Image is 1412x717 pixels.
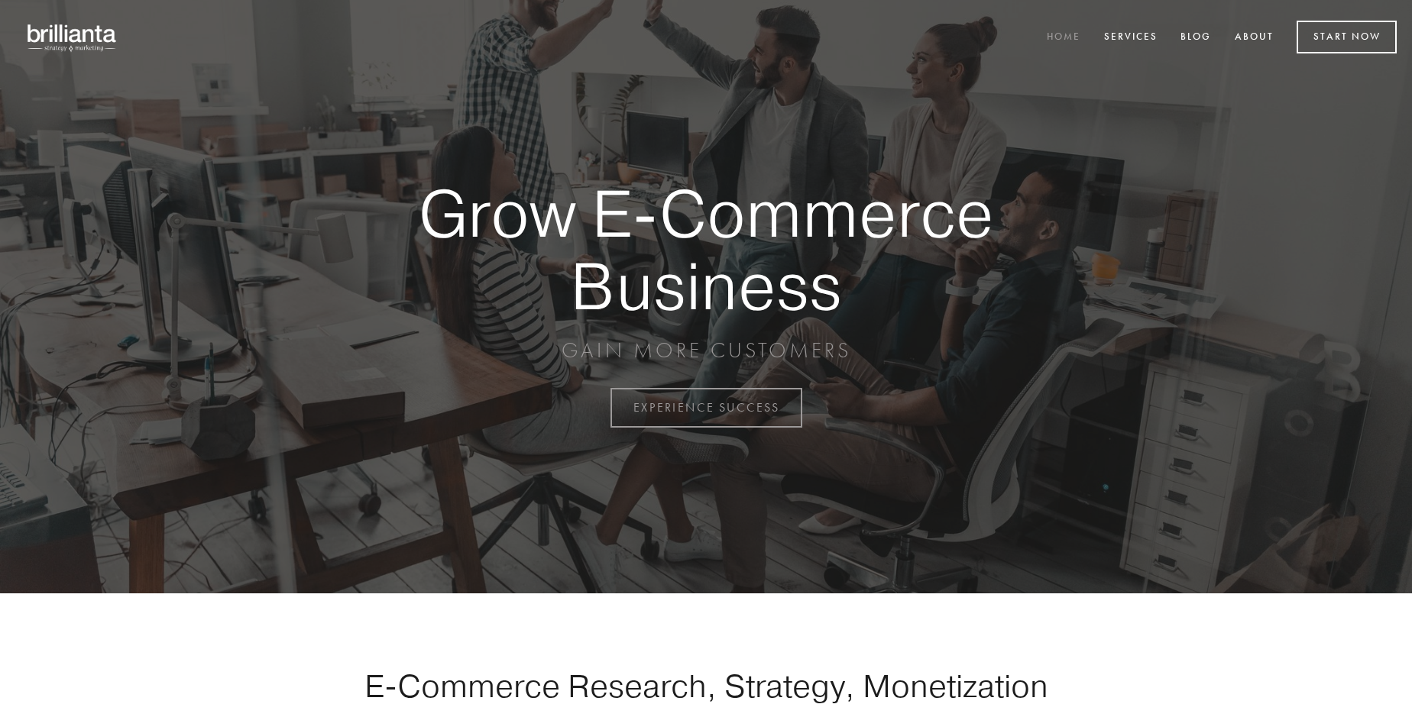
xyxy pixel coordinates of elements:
a: Start Now [1297,21,1397,53]
h1: E-Commerce Research, Strategy, Monetization [316,667,1096,705]
a: About [1225,25,1284,50]
img: brillianta - research, strategy, marketing [15,15,130,60]
a: Services [1094,25,1167,50]
a: Blog [1171,25,1221,50]
a: Home [1037,25,1090,50]
p: GAIN MORE CUSTOMERS [365,337,1047,364]
a: EXPERIENCE SUCCESS [610,388,802,428]
strong: Grow E-Commerce Business [365,177,1047,321]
